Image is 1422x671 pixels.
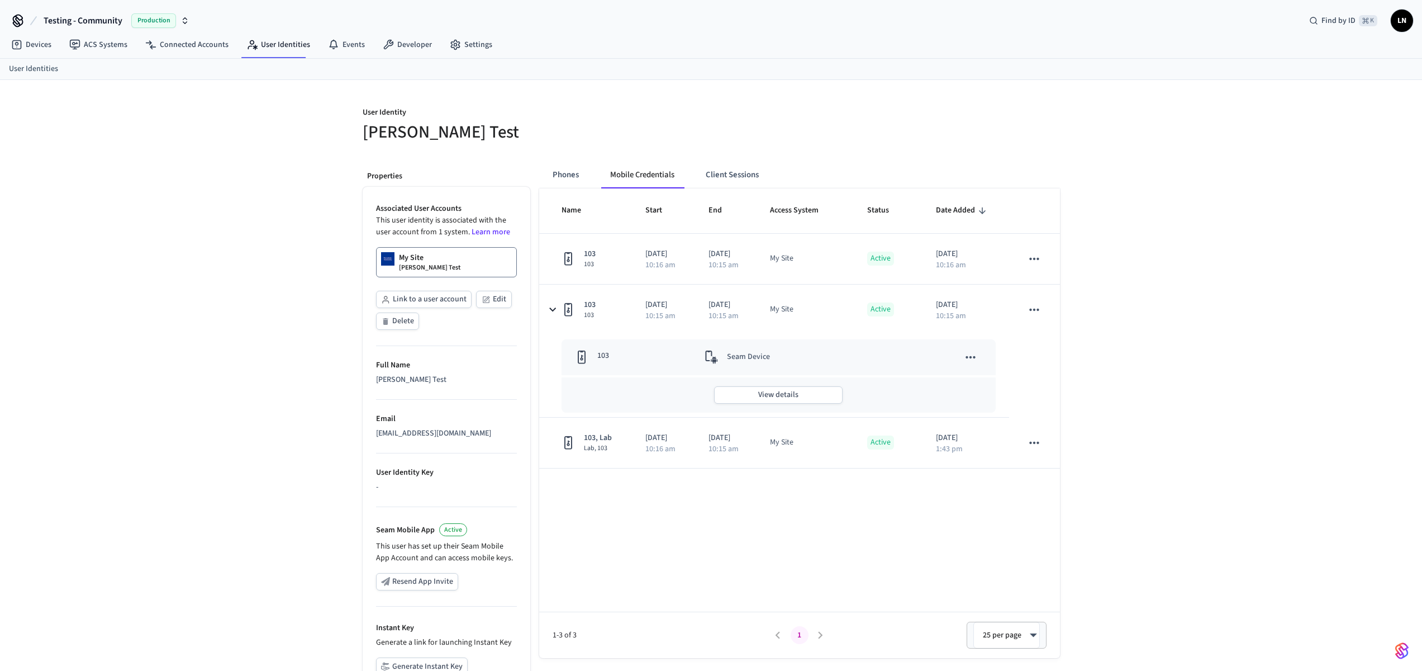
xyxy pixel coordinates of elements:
p: 10:15 am [708,312,739,320]
button: Mobile Credentials [601,162,683,188]
p: 10:15 am [645,312,676,320]
a: Events [319,35,374,55]
a: User Identities [237,35,319,55]
p: 10:15 am [708,261,739,269]
p: [DATE] [708,432,743,444]
p: 10:15 am [708,445,739,453]
p: User Identity Key [376,467,517,479]
a: My Site[PERSON_NAME] Test [376,247,517,277]
p: [DATE] [645,432,682,444]
p: 103 [597,350,609,364]
a: ACS Systems [60,35,136,55]
span: 103 [584,311,596,320]
a: Developer [374,35,441,55]
button: Delete [376,313,419,330]
p: [DATE] [936,299,996,311]
div: My Site [770,304,793,315]
p: This user identity is associated with the user account from 1 system. [376,215,517,238]
img: SeamLogoGradient.69752ec5.svg [1395,642,1409,660]
span: 103, Lab [584,432,612,444]
span: Start [645,202,677,219]
span: Testing - Community [44,14,122,27]
p: Active [867,303,894,316]
div: [PERSON_NAME] Test [376,374,517,386]
p: 10:16 am [645,445,676,453]
div: - [376,481,517,493]
span: End [708,202,736,219]
p: 1:43 pm [936,445,963,453]
button: page 1 [791,626,809,644]
button: Link to a user account [376,291,472,308]
p: Seam Device [727,351,770,364]
span: 1-3 of 3 [553,630,768,641]
span: Lab, 103 [584,444,612,453]
span: Name [562,202,596,219]
button: Phones [544,162,588,188]
p: [DATE] [936,432,996,444]
p: [DATE] [645,248,682,260]
p: 10:15 am [936,312,966,320]
p: [DATE] [645,299,682,311]
p: Associated User Accounts [376,203,517,215]
p: 10:16 am [645,261,676,269]
p: My Site [399,252,424,263]
span: Status [867,202,903,219]
a: User Identities [9,63,58,75]
a: Learn more [472,226,510,238]
h5: [PERSON_NAME] Test [363,121,705,144]
p: [DATE] [936,248,996,260]
p: Seam Mobile App [376,524,435,536]
p: Active [867,436,894,450]
span: Active [444,525,462,535]
p: Email [376,413,517,425]
nav: pagination navigation [768,626,831,644]
span: Find by ID [1321,15,1356,26]
a: Devices [2,35,60,55]
p: [DATE] [708,248,743,260]
img: Dormakaba Community Site Logo [381,252,394,266]
div: My Site [770,437,793,448]
p: Generate a link for launching Instant Key [376,637,517,649]
div: Find by ID⌘ K [1300,11,1386,31]
div: 25 per page [973,622,1040,649]
button: View details [714,386,843,404]
span: 103 [584,299,596,311]
p: Full Name [376,360,517,371]
button: LN [1391,10,1413,32]
span: 103 [584,260,596,269]
button: Resend App Invite [376,573,458,590]
p: User Identity [363,107,705,121]
span: 103 [584,248,596,260]
div: [EMAIL_ADDRESS][DOMAIN_NAME] [376,428,517,440]
span: Date Added [936,202,990,219]
p: Properties [367,171,526,182]
p: 10:16 am [936,261,966,269]
p: Active [867,252,894,266]
button: Edit [476,291,512,308]
span: LN [1392,11,1412,31]
span: Access System [770,202,833,219]
div: My Site [770,253,793,264]
a: Connected Accounts [136,35,237,55]
p: [DATE] [708,299,743,311]
table: sticky table [539,188,1060,469]
p: [PERSON_NAME] Test [399,263,460,272]
p: This user has set up their Seam Mobile App Account and can access mobile keys. [376,541,517,564]
span: Production [131,13,176,28]
p: Instant Key [376,622,517,634]
button: Client Sessions [697,162,768,188]
a: Settings [441,35,501,55]
span: ⌘ K [1359,15,1377,26]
